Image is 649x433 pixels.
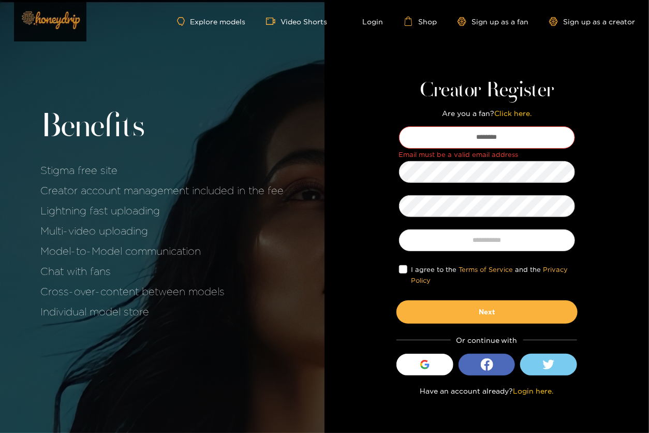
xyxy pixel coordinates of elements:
li: Model-to-Model communication [41,244,284,257]
a: Video Shorts [266,17,327,26]
button: Next [396,300,578,323]
li: Chat with fans [41,265,284,277]
span: video-camera [266,17,281,26]
h2: Benefits [41,108,284,147]
h1: Creator Register [420,78,554,103]
li: Multi-video uploading [41,224,284,237]
li: Stigma free site [41,164,284,176]
a: Shop [404,17,437,26]
a: Click here. [494,109,532,117]
a: Login here. [513,387,554,395]
a: Login [348,17,383,26]
div: Or continue with [396,334,577,346]
p: Have an account already? [420,386,554,396]
li: Individual model store [41,305,284,317]
a: Privacy Policy [411,266,568,283]
a: Terms of Service [459,266,513,273]
li: Lightning fast uploading [41,204,284,216]
p: Are you a fan? [442,108,532,119]
span: I agree to the and the [407,264,575,285]
a: Explore models [177,17,245,26]
div: Email must be a valid email address [399,149,575,160]
a: Sign up as a fan [458,17,528,26]
li: Creator account management included in the fee [41,184,284,196]
li: Cross-over-content between models [41,285,284,297]
a: Sign up as a creator [549,17,635,26]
